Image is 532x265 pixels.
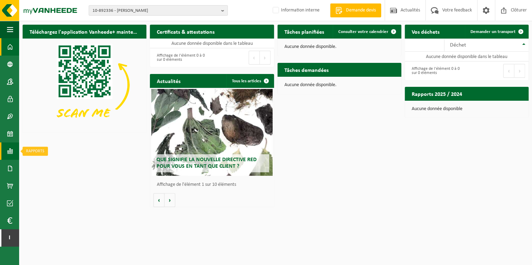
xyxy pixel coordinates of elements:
[153,193,164,207] button: Vorige
[226,74,273,88] a: Tous les articles
[277,25,331,38] h2: Tâches planifiées
[277,63,336,76] h2: Tâches demandées
[514,64,525,78] button: Next
[333,25,401,39] a: Consulter votre calendrier
[23,39,146,131] img: Download de VHEPlus App
[153,50,208,65] div: Affichage de l'élément 0 à 0 sur 0 éléments
[151,89,273,176] a: Que signifie la nouvelle directive RED pour vous en tant que client ?
[249,51,260,65] button: Previous
[468,100,528,114] a: Consulter les rapports
[150,39,274,48] td: Aucune donnée disponible dans le tableau
[150,25,221,38] h2: Certificats & attestations
[23,25,146,38] h2: Téléchargez l'application Vanheede+ maintenant!
[405,52,529,61] td: Aucune donnée disponible dans le tableau
[405,87,469,100] h2: Rapports 2025 / 2024
[405,25,446,38] h2: Vos déchets
[271,5,320,16] label: Information interne
[330,3,381,17] a: Demande devis
[260,51,271,65] button: Next
[150,74,187,88] h2: Actualités
[412,107,522,111] p: Aucune donnée disponible
[89,5,228,16] button: 10-892336 - [PERSON_NAME]
[156,157,257,169] span: Que signifie la nouvelle directive RED pour vous en tant que client ?
[338,30,388,34] span: Consulter votre calendrier
[157,182,270,187] p: Affichage de l'élément 1 sur 10 éléments
[450,42,466,48] span: Déchet
[284,44,394,49] p: Aucune donnée disponible.
[408,63,463,78] div: Affichage de l'élément 0 à 0 sur 0 éléments
[344,7,378,14] span: Demande devis
[164,193,175,207] button: Volgende
[284,83,394,88] p: Aucune donnée disponible.
[503,64,514,78] button: Previous
[7,229,12,247] span: I
[470,30,516,34] span: Demander un transport
[92,6,218,16] span: 10-892336 - [PERSON_NAME]
[465,25,528,39] a: Demander un transport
